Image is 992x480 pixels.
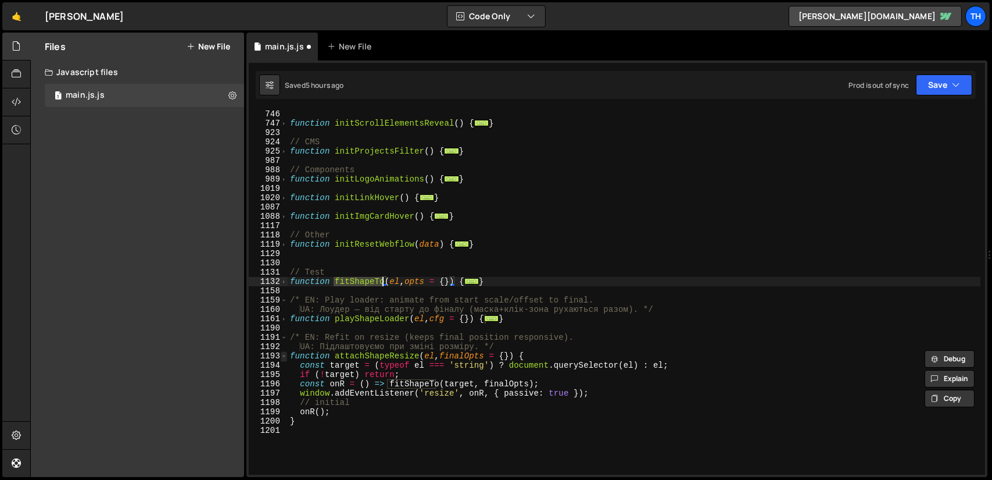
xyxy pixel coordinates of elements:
[249,314,288,323] div: 1161
[249,389,288,398] div: 1197
[249,109,288,119] div: 746
[249,221,288,230] div: 1117
[249,202,288,212] div: 1087
[434,213,449,219] span: ...
[249,333,288,342] div: 1191
[925,390,975,407] button: Copy
[249,175,288,184] div: 989
[484,315,499,322] span: ...
[249,407,288,417] div: 1199
[925,370,975,387] button: Explain
[249,296,288,305] div: 1159
[848,80,909,90] div: Prod is out of sync
[265,41,304,52] div: main.js.js
[249,128,288,137] div: 923
[249,212,288,221] div: 1088
[45,84,244,107] div: 17273/47859.js
[31,61,244,84] div: Javascript files
[249,240,288,249] div: 1119
[249,426,288,435] div: 1201
[249,147,288,156] div: 925
[285,80,344,90] div: Saved
[454,241,469,247] span: ...
[444,176,459,182] span: ...
[249,277,288,286] div: 1132
[249,258,288,268] div: 1130
[249,370,288,379] div: 1195
[916,74,972,95] button: Save
[249,249,288,258] div: 1129
[249,156,288,165] div: 987
[2,2,31,30] a: 🤙
[249,268,288,277] div: 1131
[45,9,124,23] div: [PERSON_NAME]
[66,90,105,101] div: main.js.js
[925,350,975,368] button: Debug
[45,40,66,53] h2: Files
[249,379,288,389] div: 1196
[444,148,459,154] span: ...
[249,305,288,314] div: 1160
[420,194,434,201] span: ...
[249,398,288,407] div: 1198
[474,120,489,126] span: ...
[447,6,545,27] button: Code Only
[249,165,288,175] div: 988
[249,361,288,370] div: 1194
[327,41,376,52] div: New File
[789,6,962,27] a: [PERSON_NAME][DOMAIN_NAME]
[249,193,288,202] div: 1020
[249,119,288,128] div: 747
[965,6,986,27] a: Th
[249,351,288,361] div: 1193
[249,137,288,147] div: 924
[249,230,288,240] div: 1118
[249,342,288,351] div: 1192
[464,278,479,285] span: ...
[249,323,288,333] div: 1190
[187,42,230,51] button: New File
[249,417,288,426] div: 1200
[249,286,288,296] div: 1158
[55,92,62,101] span: 1
[306,80,344,90] div: 5 hours ago
[249,184,288,193] div: 1019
